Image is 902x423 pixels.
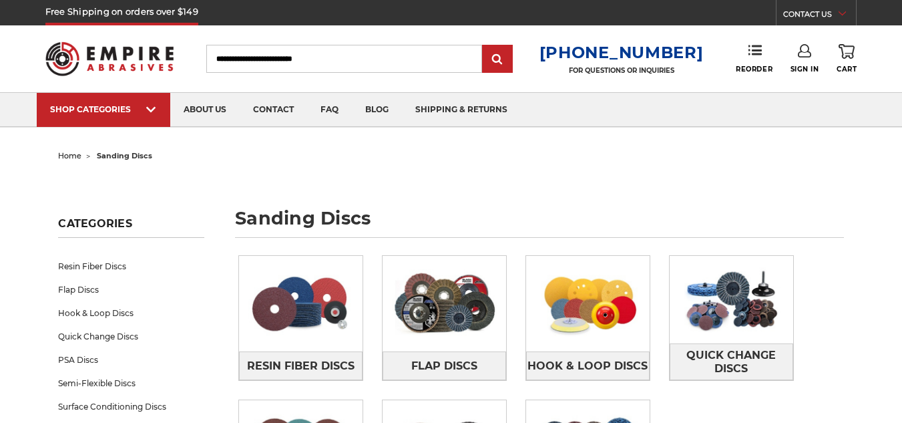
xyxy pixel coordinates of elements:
[484,46,511,73] input: Submit
[670,343,793,380] a: Quick Change Discs
[791,65,819,74] span: Sign In
[50,104,157,114] div: SHOP CATEGORIES
[526,260,650,347] img: Hook & Loop Discs
[783,7,856,25] a: CONTACT US
[383,351,506,380] a: Flap Discs
[170,93,240,127] a: about us
[58,217,204,238] h5: Categories
[352,93,402,127] a: blog
[58,278,204,301] a: Flap Discs
[736,44,772,73] a: Reorder
[58,372,204,395] a: Semi-Flexible Discs
[670,256,793,343] img: Quick Change Discs
[58,255,204,278] a: Resin Fiber Discs
[235,209,844,238] h1: sanding discs
[411,355,477,378] span: Flap Discs
[97,151,152,160] span: sanding discs
[240,93,307,127] a: contact
[239,260,363,347] img: Resin Fiber Discs
[58,348,204,372] a: PSA Discs
[527,355,648,378] span: Hook & Loop Discs
[736,65,772,74] span: Reorder
[239,351,363,380] a: Resin Fiber Discs
[837,44,857,74] a: Cart
[58,325,204,348] a: Quick Change Discs
[58,395,204,418] a: Surface Conditioning Discs
[539,43,704,62] a: [PHONE_NUMBER]
[58,301,204,325] a: Hook & Loop Discs
[670,344,793,380] span: Quick Change Discs
[402,93,521,127] a: shipping & returns
[307,93,352,127] a: faq
[539,66,704,75] p: FOR QUESTIONS OR INQUIRIES
[383,260,506,347] img: Flap Discs
[58,151,81,160] a: home
[837,65,857,74] span: Cart
[45,33,174,84] img: Empire Abrasives
[247,355,355,378] span: Resin Fiber Discs
[526,351,650,380] a: Hook & Loop Discs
